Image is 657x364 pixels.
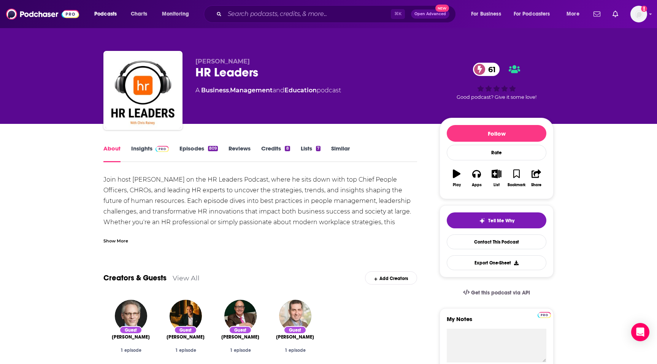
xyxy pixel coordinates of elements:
[119,326,142,334] div: Guest
[167,334,205,340] a: Andy Lopata
[538,311,551,318] a: Pro website
[447,165,467,192] button: Play
[109,348,152,353] div: 1 episode
[112,334,150,340] span: [PERSON_NAME]
[224,300,257,332] img: Simon Fanshawe
[488,218,514,224] span: Tell Me Why
[219,348,262,353] div: 1 episode
[115,300,147,332] img: Stewart Friedman
[105,52,181,128] img: HR Leaders
[447,255,546,270] button: Export One-Sheet
[630,6,647,22] span: Logged in as carolinejames
[453,183,461,187] div: Play
[179,145,218,162] a: Episodes809
[414,12,446,16] span: Open Advanced
[273,87,284,94] span: and
[112,334,150,340] a: Stewart Friedman
[285,146,290,151] div: 8
[164,348,207,353] div: 1 episode
[531,183,541,187] div: Share
[126,8,152,20] a: Charts
[170,300,202,332] img: Andy Lopata
[276,334,314,340] a: Mark Herschberg
[195,58,250,65] span: [PERSON_NAME]
[103,174,417,249] div: Join host [PERSON_NAME] on the HR Leaders Podcast, where he sits down with top Chief People Offic...
[331,145,350,162] a: Similar
[641,6,647,12] svg: Add a profile image
[131,9,147,19] span: Charts
[506,165,526,192] button: Bookmark
[173,274,200,282] a: View All
[467,165,486,192] button: Apps
[195,86,341,95] div: A podcast
[211,5,463,23] div: Search podcasts, credits, & more...
[481,63,500,76] span: 61
[440,58,554,105] div: 61Good podcast? Give it some love!
[411,9,449,19] button: Open AdvancedNew
[103,273,167,283] a: Creators & Guests
[208,146,218,151] div: 809
[457,94,536,100] span: Good podcast? Give it some love!
[527,165,546,192] button: Share
[631,323,649,341] div: Open Intercom Messenger
[479,218,485,224] img: tell me why sparkle
[301,145,321,162] a: Lists7
[94,9,117,19] span: Podcasts
[89,8,127,20] button: open menu
[103,145,121,162] a: About
[6,7,79,21] img: Podchaser - Follow, Share and Rate Podcasts
[230,87,273,94] a: Management
[466,8,511,20] button: open menu
[174,326,197,334] div: Guest
[609,8,621,21] a: Show notifications dropdown
[514,9,550,19] span: For Podcasters
[162,9,189,19] span: Monitoring
[276,334,314,340] span: [PERSON_NAME]
[167,334,205,340] span: [PERSON_NAME]
[508,183,525,187] div: Bookmark
[279,300,311,332] img: Mark Herschberg
[221,334,259,340] a: Simon Fanshawe
[630,6,647,22] img: User Profile
[201,87,229,94] a: Business
[391,9,405,19] span: ⌘ K
[225,8,391,20] input: Search podcasts, credits, & more...
[590,8,603,21] a: Show notifications dropdown
[365,271,417,285] div: Add Creators
[509,8,561,20] button: open menu
[567,9,579,19] span: More
[561,8,589,20] button: open menu
[261,145,290,162] a: Credits8
[284,87,317,94] a: Education
[447,145,546,160] div: Rate
[473,63,500,76] a: 61
[447,125,546,142] button: Follow
[157,8,199,20] button: open menu
[435,5,449,12] span: New
[316,146,321,151] div: 7
[284,326,306,334] div: Guest
[229,87,230,94] span: ,
[447,315,546,329] label: My Notes
[457,283,536,302] a: Get this podcast via API
[229,145,251,162] a: Reviews
[471,290,530,296] span: Get this podcast via API
[487,165,506,192] button: List
[630,6,647,22] button: Show profile menu
[156,146,169,152] img: Podchaser Pro
[538,312,551,318] img: Podchaser Pro
[472,183,482,187] div: Apps
[131,145,169,162] a: InsightsPodchaser Pro
[221,334,259,340] span: [PERSON_NAME]
[447,212,546,228] button: tell me why sparkleTell Me Why
[494,183,500,187] div: List
[274,348,316,353] div: 1 episode
[229,326,252,334] div: Guest
[447,234,546,249] a: Contact This Podcast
